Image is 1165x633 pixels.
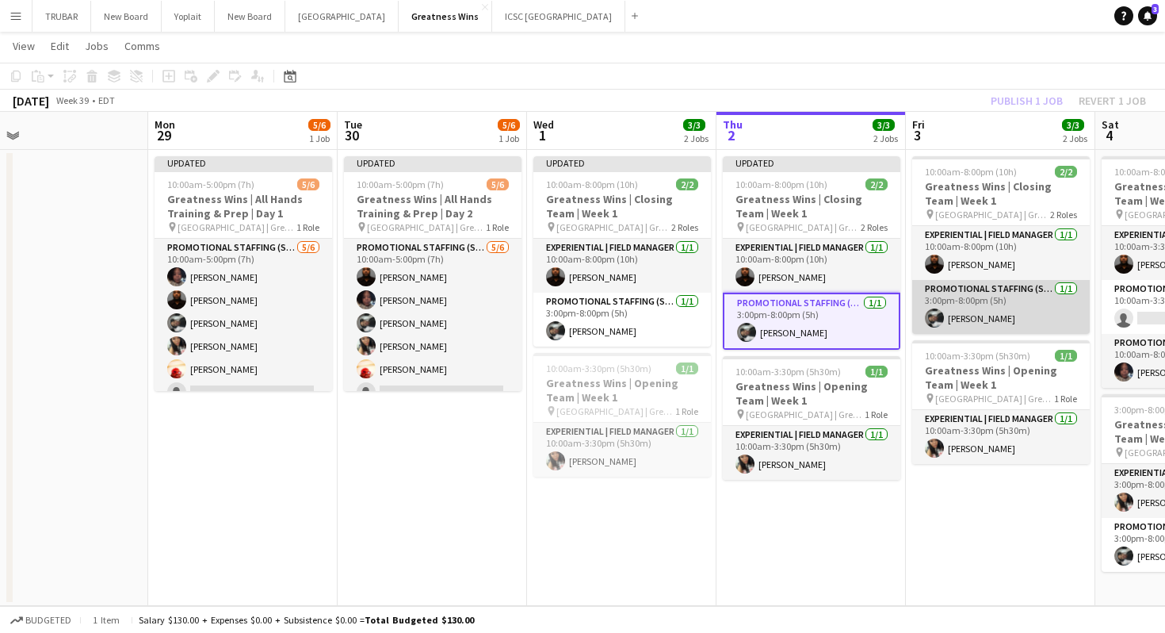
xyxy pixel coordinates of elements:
span: Wed [533,117,554,132]
span: 3 [1152,4,1159,14]
app-card-role: Experiential | Field Manager1/110:00am-8:00pm (10h)[PERSON_NAME] [533,239,711,293]
span: 10:00am-3:30pm (5h30m) [735,366,841,378]
a: View [6,36,41,56]
span: [GEOGRAPHIC_DATA] | Greatness Wins Store [556,221,671,233]
app-job-card: 10:00am-3:30pm (5h30m)1/1Greatness Wins | Opening Team | Week 1 [GEOGRAPHIC_DATA] | Greatness Win... [533,353,711,477]
app-job-card: 10:00am-3:30pm (5h30m)1/1Greatness Wins | Opening Team | Week 1 [GEOGRAPHIC_DATA] | Greatness Win... [912,340,1090,464]
span: 10:00am-8:00pm (10h) [925,166,1017,178]
app-job-card: Updated10:00am-8:00pm (10h)2/2Greatness Wins | Closing Team | Week 1 [GEOGRAPHIC_DATA] | Greatnes... [723,156,900,350]
span: 1 Role [296,221,319,233]
h3: Greatness Wins | All Hands Training & Prep | Day 2 [344,192,521,221]
span: 1 [531,126,554,144]
span: 1/1 [676,363,698,374]
span: 5/6 [487,178,509,190]
div: 1 Job [309,132,330,144]
span: 1 Role [675,405,698,417]
div: Updated [155,156,332,169]
span: Week 39 [52,94,92,106]
span: Fri [912,117,925,132]
a: 3 [1138,6,1157,25]
span: 1 item [87,614,125,626]
a: Jobs [78,36,115,56]
h3: Greatness Wins | Opening Team | Week 1 [533,376,711,405]
div: Updated [723,156,900,169]
span: 3/3 [683,119,705,131]
span: 2 Roles [861,221,888,233]
span: 5/6 [308,119,330,131]
span: 10:00am-8:00pm (10h) [546,178,638,190]
button: New Board [215,1,285,32]
span: [GEOGRAPHIC_DATA] | Greatness Wins Store [556,405,675,417]
button: TRUBAR [32,1,91,32]
span: [GEOGRAPHIC_DATA] | Greatness Wins Store [367,221,486,233]
app-job-card: 10:00am-8:00pm (10h)2/2Greatness Wins | Closing Team | Week 1 [GEOGRAPHIC_DATA] | Greatness Wins ... [912,156,1090,334]
div: 1 Job [498,132,519,144]
app-card-role: Promotional Staffing (Sales Staff)1/13:00pm-8:00pm (5h)[PERSON_NAME] [912,280,1090,334]
span: 30 [342,126,362,144]
span: 1 Role [486,221,509,233]
span: 2/2 [676,178,698,190]
span: Edit [51,39,69,53]
span: 1/1 [865,366,888,378]
span: 10:00am-3:30pm (5h30m) [546,363,651,374]
h3: Greatness Wins | Opening Team | Week 1 [912,363,1090,392]
span: 1/1 [1055,350,1077,362]
h3: Greatness Wins | Closing Team | Week 1 [723,192,900,221]
span: 10:00am-5:00pm (7h) [357,178,444,190]
button: ICSC [GEOGRAPHIC_DATA] [492,1,625,32]
div: [DATE] [13,93,49,109]
span: Mon [155,117,175,132]
app-card-role: Promotional Staffing (Sales Staff)5/610:00am-5:00pm (7h)[PERSON_NAME][PERSON_NAME][PERSON_NAME][P... [155,239,332,408]
span: 2/2 [1055,166,1077,178]
span: [GEOGRAPHIC_DATA] | Greatness Wins Store [746,409,865,420]
span: [GEOGRAPHIC_DATA] | Greatness Wins Store [178,221,296,233]
span: 4 [1099,126,1119,144]
div: Updated [344,156,521,169]
app-job-card: Updated10:00am-8:00pm (10h)2/2Greatness Wins | Closing Team | Week 1 [GEOGRAPHIC_DATA] | Greatnes... [533,156,711,347]
app-job-card: Updated10:00am-5:00pm (7h)5/6Greatness Wins | All Hands Training & Prep | Day 2 [GEOGRAPHIC_DATA]... [344,156,521,391]
span: 1 Role [865,409,888,420]
app-card-role: Experiential | Field Manager1/110:00am-8:00pm (10h)[PERSON_NAME] [912,226,1090,280]
app-job-card: Updated10:00am-5:00pm (7h)5/6Greatness Wins | All Hands Training & Prep | Day 1 [GEOGRAPHIC_DATA]... [155,156,332,391]
span: 29 [152,126,175,144]
span: Total Budgeted $130.00 [365,614,474,626]
span: 10:00am-5:00pm (7h) [167,178,254,190]
span: Budgeted [25,615,71,626]
span: 3 [910,126,925,144]
span: View [13,39,35,53]
button: Budgeted [8,612,74,629]
button: Yoplait [162,1,215,32]
div: EDT [98,94,115,106]
a: Comms [118,36,166,56]
h3: Greatness Wins | Closing Team | Week 1 [533,192,711,221]
span: 10:00am-8:00pm (10h) [735,178,827,190]
span: 2 [720,126,743,144]
span: Jobs [85,39,109,53]
button: [GEOGRAPHIC_DATA] [285,1,399,32]
a: Edit [44,36,75,56]
app-card-role: Experiential | Field Manager1/110:00am-3:30pm (5h30m)[PERSON_NAME] [533,423,711,477]
span: 1 Role [1054,393,1077,405]
span: 10:00am-3:30pm (5h30m) [925,350,1030,362]
h3: Greatness Wins | All Hands Training & Prep | Day 1 [155,192,332,221]
div: Updated [533,156,711,169]
app-card-role: Experiential | Field Manager1/110:00am-3:30pm (5h30m)[PERSON_NAME] [912,410,1090,464]
span: Tue [344,117,362,132]
span: 2/2 [865,178,888,190]
div: Salary $130.00 + Expenses $0.00 + Subsistence $0.00 = [139,614,474,626]
span: 2 Roles [1050,209,1077,221]
div: 2 Jobs [1063,132,1087,144]
span: [GEOGRAPHIC_DATA] | Greatness Wins Store [746,221,861,233]
span: 5/6 [297,178,319,190]
h3: Greatness Wins | Closing Team | Week 1 [912,179,1090,208]
app-card-role: Promotional Staffing (Sales Staff)5/610:00am-5:00pm (7h)[PERSON_NAME][PERSON_NAME][PERSON_NAME][P... [344,239,521,408]
span: 3/3 [873,119,895,131]
div: 10:00am-3:30pm (5h30m)1/1Greatness Wins | Opening Team | Week 1 [GEOGRAPHIC_DATA] | Greatness Win... [723,356,900,480]
span: Thu [723,117,743,132]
